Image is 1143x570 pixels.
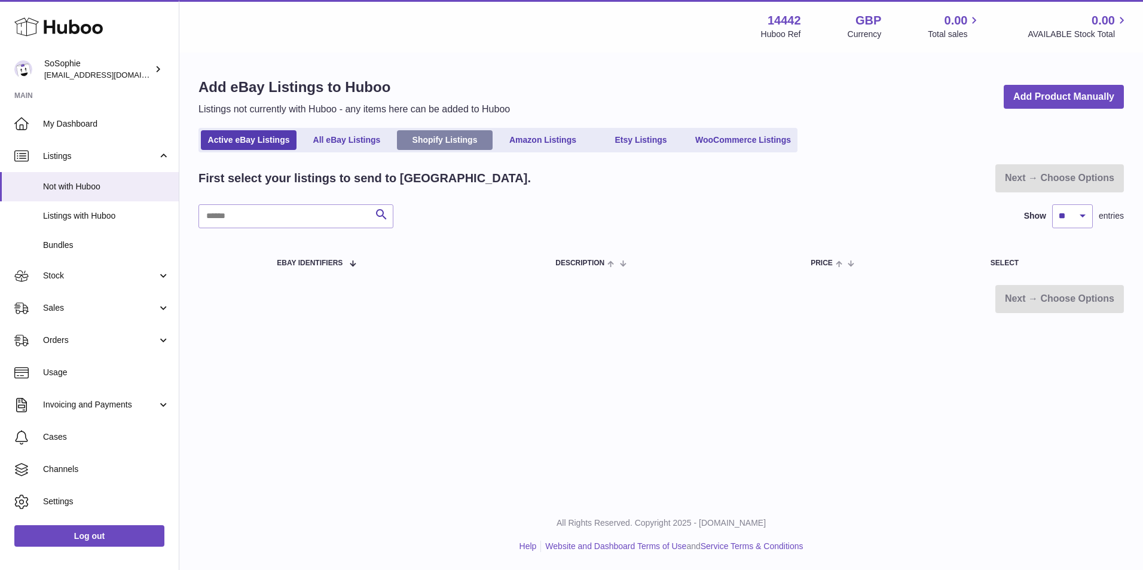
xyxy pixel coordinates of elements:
[768,13,801,29] strong: 14442
[43,335,157,346] span: Orders
[691,130,795,150] a: WooCommerce Listings
[44,70,176,79] span: [EMAIL_ADDRESS][DOMAIN_NAME]
[928,13,981,40] a: 0.00 Total sales
[1004,85,1124,109] a: Add Product Manually
[43,210,170,222] span: Listings with Huboo
[43,240,170,251] span: Bundles
[198,78,510,97] h1: Add eBay Listings to Huboo
[43,270,157,281] span: Stock
[43,431,170,443] span: Cases
[1099,210,1124,222] span: entries
[397,130,493,150] a: Shopify Listings
[43,118,170,130] span: My Dashboard
[277,259,343,267] span: eBay Identifiers
[761,29,801,40] div: Huboo Ref
[189,517,1133,529] p: All Rights Reserved. Copyright 2025 - [DOMAIN_NAME]
[43,151,157,162] span: Listings
[43,302,157,314] span: Sales
[299,130,395,150] a: All eBay Listings
[43,367,170,378] span: Usage
[43,181,170,192] span: Not with Huboo
[495,130,591,150] a: Amazon Listings
[928,29,981,40] span: Total sales
[519,541,537,551] a: Help
[44,58,152,81] div: SoSophie
[43,399,157,410] span: Invoicing and Payments
[1028,13,1129,40] a: 0.00 AVAILABLE Stock Total
[201,130,297,150] a: Active eBay Listings
[43,496,170,507] span: Settings
[848,29,882,40] div: Currency
[1092,13,1115,29] span: 0.00
[991,259,1112,267] div: Select
[43,464,170,475] span: Channels
[198,170,531,186] h2: First select your listings to send to [GEOGRAPHIC_DATA].
[198,103,510,116] p: Listings not currently with Huboo - any items here can be added to Huboo
[701,541,803,551] a: Service Terms & Conditions
[14,525,164,547] a: Log out
[1028,29,1129,40] span: AVAILABLE Stock Total
[541,541,803,552] li: and
[14,60,32,78] img: internalAdmin-14442@internal.huboo.com
[855,13,881,29] strong: GBP
[593,130,689,150] a: Etsy Listings
[945,13,968,29] span: 0.00
[811,259,833,267] span: Price
[1024,210,1046,222] label: Show
[545,541,686,551] a: Website and Dashboard Terms of Use
[555,259,604,267] span: Description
